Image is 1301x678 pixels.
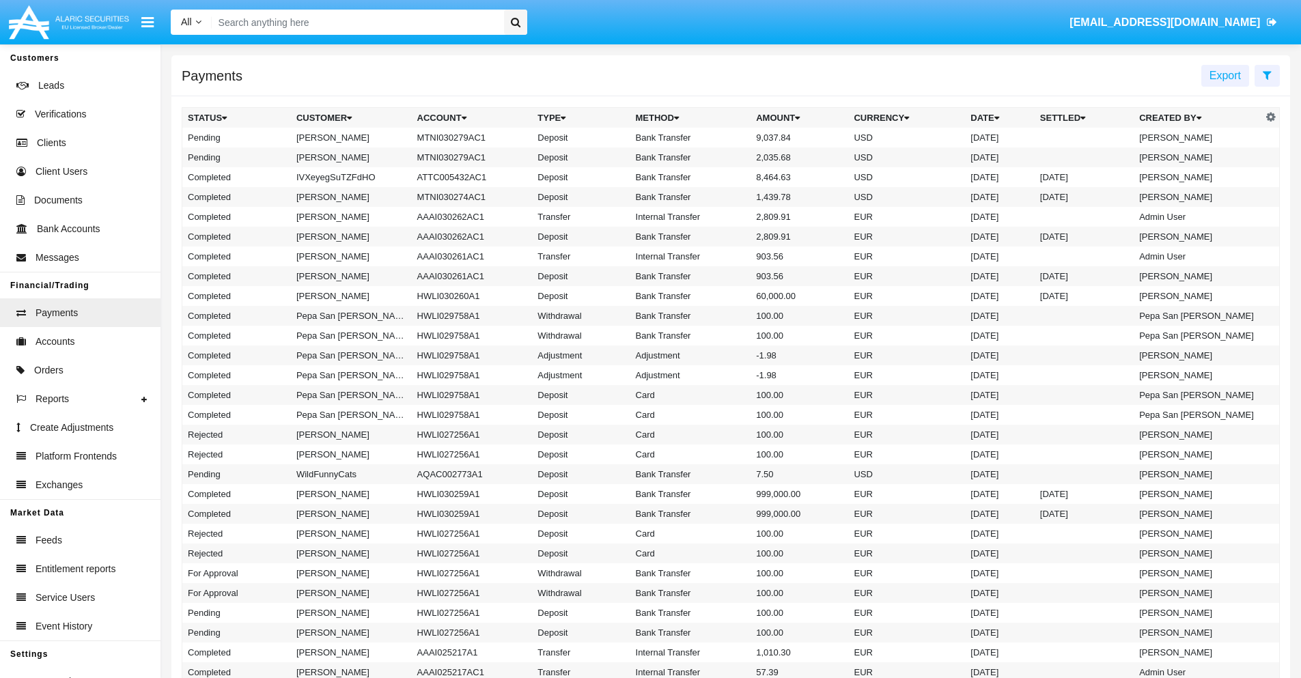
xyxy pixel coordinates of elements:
input: Search [212,10,499,35]
td: Transfer [532,246,630,266]
td: Deposit [532,187,630,207]
td: -1.98 [751,365,848,385]
td: [DATE] [965,642,1035,662]
td: 903.56 [751,246,848,266]
td: Bank Transfer [630,167,751,187]
td: [DATE] [965,286,1035,306]
td: Internal Transfer [630,207,751,227]
td: MTNI030279AC1 [412,147,533,167]
td: 100.00 [751,306,848,326]
td: [DATE] [965,227,1035,246]
td: Bank Transfer [630,563,751,583]
span: Payments [36,306,78,320]
td: [PERSON_NAME] [291,563,412,583]
td: 100.00 [751,444,848,464]
td: MTNI030279AC1 [412,128,533,147]
td: Deposit [532,464,630,484]
td: [DATE] [965,167,1035,187]
td: [PERSON_NAME] [291,524,412,543]
td: [DATE] [965,385,1035,405]
td: 100.00 [751,425,848,444]
td: Pepa San [PERSON_NAME] [1134,385,1262,405]
td: For Approval [182,583,291,603]
td: 100.00 [751,623,848,642]
td: Bank Transfer [630,128,751,147]
span: Messages [36,251,79,265]
td: Deposit [532,167,630,187]
td: [PERSON_NAME] [291,246,412,266]
button: Export [1201,65,1249,87]
td: Withdrawal [532,583,630,603]
td: 2,809.91 [751,207,848,227]
span: Create Adjustments [30,421,113,435]
td: EUR [848,227,965,246]
span: [EMAIL_ADDRESS][DOMAIN_NAME] [1069,16,1260,28]
td: [PERSON_NAME] [1134,583,1262,603]
td: Bank Transfer [630,326,751,345]
td: EUR [848,603,965,623]
td: [PERSON_NAME] [291,425,412,444]
td: Bank Transfer [630,227,751,246]
th: Amount [751,108,848,128]
td: EUR [848,623,965,642]
td: USD [848,167,965,187]
td: HWLI027256A1 [412,563,533,583]
td: [PERSON_NAME] [291,642,412,662]
td: [DATE] [965,246,1035,266]
td: HWLI029758A1 [412,385,533,405]
td: HWLI027256A1 [412,524,533,543]
td: Deposit [532,286,630,306]
td: EUR [848,266,965,286]
td: [PERSON_NAME] [291,266,412,286]
td: Completed [182,504,291,524]
td: HWLI029758A1 [412,306,533,326]
th: Settled [1035,108,1134,128]
td: [DATE] [965,444,1035,464]
td: -1.98 [751,345,848,365]
td: HWLI030260A1 [412,286,533,306]
td: [DATE] [965,207,1035,227]
th: Account [412,108,533,128]
td: Card [630,385,751,405]
td: [DATE] [965,128,1035,147]
td: Pending [182,464,291,484]
td: 8,464.63 [751,167,848,187]
td: Bank Transfer [630,623,751,642]
td: Adjustment [630,365,751,385]
td: 100.00 [751,563,848,583]
td: Bank Transfer [630,286,751,306]
td: [DATE] [965,543,1035,563]
td: Completed [182,167,291,187]
td: Bank Transfer [630,504,751,524]
td: USD [848,464,965,484]
td: 100.00 [751,326,848,345]
td: Completed [182,642,291,662]
td: Deposit [532,405,630,425]
td: [DATE] [965,345,1035,365]
td: Bank Transfer [630,583,751,603]
td: Deposit [532,227,630,246]
td: HWLI027256A1 [412,603,533,623]
td: Pepa San [PERSON_NAME] [291,326,412,345]
td: 999,000.00 [751,504,848,524]
td: 7.50 [751,464,848,484]
td: [PERSON_NAME] [1134,425,1262,444]
td: [PERSON_NAME] [291,147,412,167]
td: [DATE] [965,563,1035,583]
td: USD [848,128,965,147]
td: [DATE] [1035,484,1134,504]
td: EUR [848,524,965,543]
td: Deposit [532,444,630,464]
td: [PERSON_NAME] [291,484,412,504]
td: Pepa San [PERSON_NAME] [1134,306,1262,326]
img: Logo image [7,2,131,42]
th: Status [182,108,291,128]
td: [PERSON_NAME] [291,227,412,246]
span: Exchanges [36,478,83,492]
span: Event History [36,619,92,634]
td: [DATE] [965,326,1035,345]
td: Admin User [1134,246,1262,266]
td: Deposit [532,147,630,167]
td: AQAC002773A1 [412,464,533,484]
td: Pending [182,128,291,147]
